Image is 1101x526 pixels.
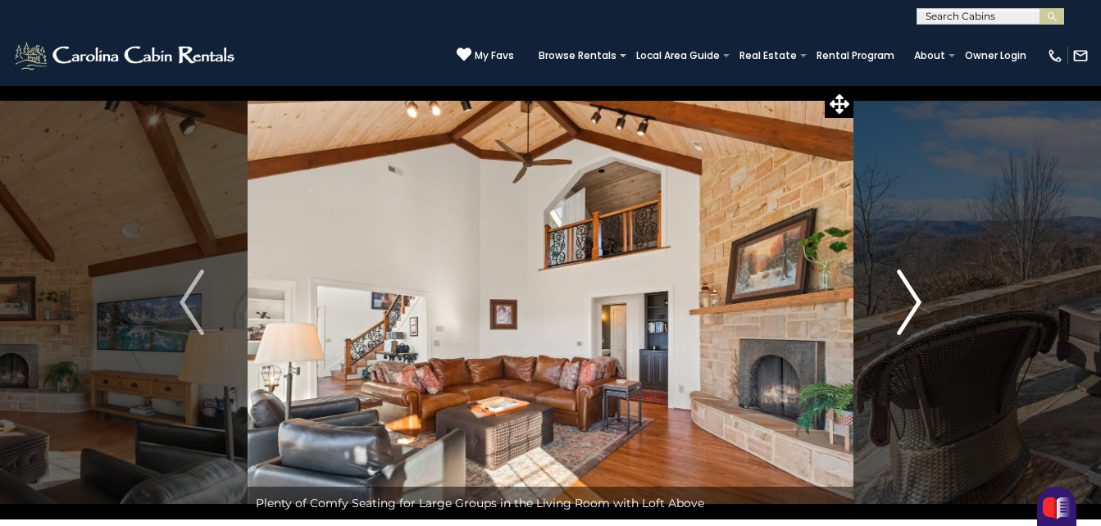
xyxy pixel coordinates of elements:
a: Owner Login [957,44,1035,67]
div: Plenty of Comfy Seating for Large Groups in the Living Room with Loft Above [248,487,853,519]
img: arrow [180,270,204,335]
img: White-1-2.png [12,39,239,72]
img: mail-regular-white.png [1072,48,1089,64]
a: Rental Program [808,44,903,67]
a: About [906,44,953,67]
button: Next [853,85,965,519]
button: Previous [136,85,248,519]
a: Real Estate [731,44,805,67]
a: Local Area Guide [628,44,728,67]
a: My Favs [457,47,514,64]
span: My Favs [475,48,514,63]
img: phone-regular-white.png [1047,48,1063,64]
img: arrow [897,270,921,335]
a: Browse Rentals [530,44,625,67]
